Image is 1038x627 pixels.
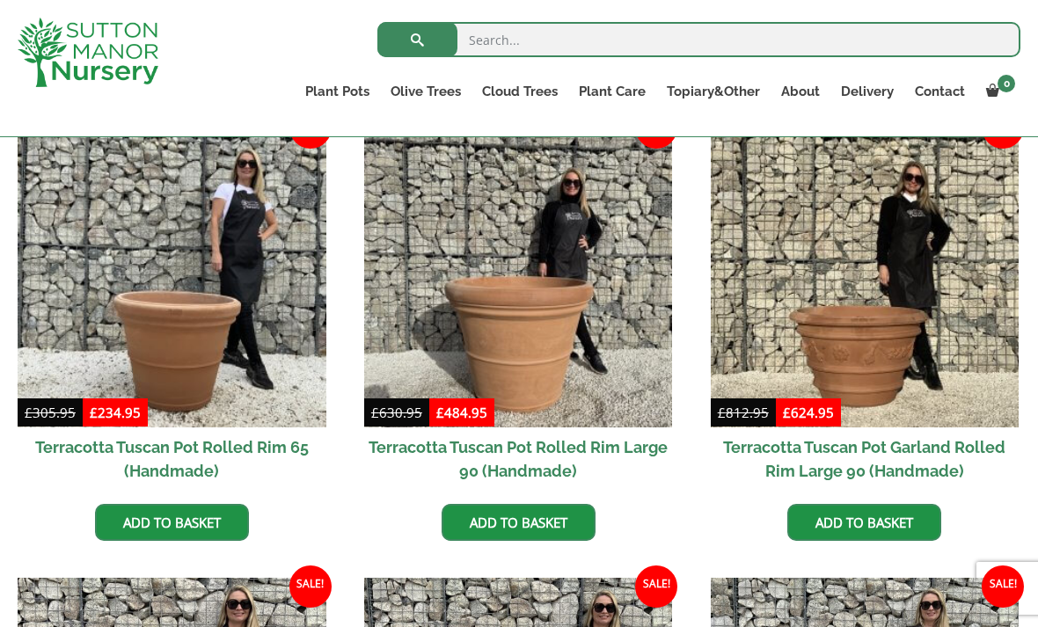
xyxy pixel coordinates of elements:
a: Topiary&Other [656,79,771,104]
span: £ [783,404,791,421]
a: Plant Pots [295,79,380,104]
bdi: 630.95 [371,404,422,421]
span: £ [90,404,98,421]
a: Plant Care [568,79,656,104]
h2: Terracotta Tuscan Pot Garland Rolled Rim Large 90 (Handmade) [711,427,1020,491]
a: Sale! Terracotta Tuscan Pot Rolled Rim 65 (Handmade) [18,119,326,491]
span: £ [718,404,726,421]
a: Delivery [830,79,904,104]
h2: Terracotta Tuscan Pot Rolled Rim Large 90 (Handmade) [364,427,673,491]
img: logo [18,18,158,87]
a: Cloud Trees [471,79,568,104]
a: Sale! Terracotta Tuscan Pot Rolled Rim Large 90 (Handmade) [364,119,673,491]
a: 0 [976,79,1020,104]
span: Sale! [982,565,1024,608]
a: About [771,79,830,104]
bdi: 812.95 [718,404,769,421]
a: Add to basket: “Terracotta Tuscan Pot Garland Rolled Rim Large 90 (Handmade)” [787,504,941,541]
bdi: 624.95 [783,404,834,421]
a: Add to basket: “Terracotta Tuscan Pot Rolled Rim Large 90 (Handmade)” [442,504,596,541]
span: Sale! [635,565,677,608]
bdi: 484.95 [436,404,487,421]
span: £ [371,404,379,421]
span: Sale! [289,565,332,608]
a: Olive Trees [380,79,471,104]
a: Sale! Terracotta Tuscan Pot Garland Rolled Rim Large 90 (Handmade) [711,119,1020,491]
bdi: 305.95 [25,404,76,421]
a: Add to basket: “Terracotta Tuscan Pot Rolled Rim 65 (Handmade)” [95,504,249,541]
input: Search... [377,22,1020,57]
img: Terracotta Tuscan Pot Rolled Rim 65 (Handmade) [18,119,326,427]
img: Terracotta Tuscan Pot Garland Rolled Rim Large 90 (Handmade) [711,119,1020,427]
span: 0 [998,75,1015,92]
bdi: 234.95 [90,404,141,421]
a: Contact [904,79,976,104]
span: £ [25,404,33,421]
img: Terracotta Tuscan Pot Rolled Rim Large 90 (Handmade) [364,119,673,427]
span: £ [436,404,444,421]
h2: Terracotta Tuscan Pot Rolled Rim 65 (Handmade) [18,427,326,491]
